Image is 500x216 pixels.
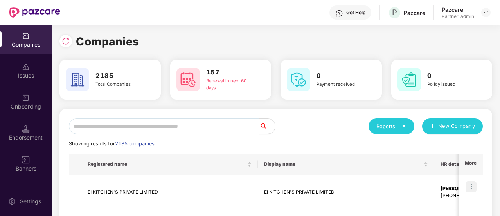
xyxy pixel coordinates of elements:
[422,118,483,134] button: plusNew Company
[287,68,310,91] img: svg+xml;base64,PHN2ZyB4bWxucz0iaHR0cDovL3d3dy53My5vcmcvMjAwMC9zdmciIHdpZHRoPSI2MCIgaGVpZ2h0PSI2MC...
[176,68,200,91] img: svg+xml;base64,PHN2ZyB4bWxucz0iaHR0cDovL3d3dy53My5vcmcvMjAwMC9zdmciIHdpZHRoPSI2MCIgaGVpZ2h0PSI2MC...
[258,175,434,210] td: EI KITCHEN'S PRIVATE LIMITED
[66,68,89,91] img: svg+xml;base64,PHN2ZyB4bWxucz0iaHR0cDovL3d3dy53My5vcmcvMjAwMC9zdmciIHdpZHRoPSI2MCIgaGVpZ2h0PSI2MC...
[88,161,246,167] span: Registered name
[62,37,70,45] img: svg+xml;base64,PHN2ZyBpZD0iUmVsb2FkLTMyeDMyIiB4bWxucz0iaHR0cDovL3d3dy53My5vcmcvMjAwMC9zdmciIHdpZH...
[404,9,425,16] div: Pazcare
[427,71,476,81] h3: 0
[69,141,156,147] span: Showing results for
[22,94,30,102] img: svg+xml;base64,PHN2ZyB3aWR0aD0iMjAiIGhlaWdodD0iMjAiIHZpZXdCb3g9IjAgMCAyMCAyMCIgZmlsbD0ibm9uZSIgeG...
[376,122,406,130] div: Reports
[95,71,144,81] h3: 2185
[115,141,156,147] span: 2185 companies.
[397,68,421,91] img: svg+xml;base64,PHN2ZyB4bWxucz0iaHR0cDovL3d3dy53My5vcmcvMjAwMC9zdmciIHdpZHRoPSI2MCIgaGVpZ2h0PSI2MC...
[76,33,139,50] h1: Companies
[317,81,365,88] div: Payment received
[264,161,422,167] span: Display name
[22,63,30,71] img: svg+xml;base64,PHN2ZyBpZD0iSXNzdWVzX2Rpc2FibGVkIiB4bWxucz0iaHR0cDovL3d3dy53My5vcmcvMjAwMC9zdmciIH...
[459,154,483,175] th: More
[442,13,474,20] div: Partner_admin
[259,118,275,134] button: search
[18,198,43,205] div: Settings
[483,9,489,16] img: svg+xml;base64,PHN2ZyBpZD0iRHJvcGRvd24tMzJ4MzIiIHhtbG5zPSJodHRwOi8vd3d3LnczLm9yZy8yMDAwL3N2ZyIgd2...
[81,154,258,175] th: Registered name
[22,32,30,40] img: svg+xml;base64,PHN2ZyBpZD0iQ29tcGFuaWVzIiB4bWxucz0iaHR0cDovL3d3dy53My5vcmcvMjAwMC9zdmciIHdpZHRoPS...
[9,7,60,18] img: New Pazcare Logo
[81,175,258,210] td: EI KITCHEN'S PRIVATE LIMITED
[22,156,30,164] img: svg+xml;base64,PHN2ZyB3aWR0aD0iMTYiIGhlaWdodD0iMTYiIHZpZXdCb3g9IjAgMCAxNiAxNiIgZmlsbD0ibm9uZSIgeG...
[95,81,144,88] div: Total Companies
[258,154,434,175] th: Display name
[430,123,435,130] span: plus
[335,9,343,17] img: svg+xml;base64,PHN2ZyBpZD0iSGVscC0zMngzMiIgeG1sbnM9Imh0dHA6Ly93d3cudzMub3JnLzIwMDAvc3ZnIiB3aWR0aD...
[259,123,275,129] span: search
[8,198,16,205] img: svg+xml;base64,PHN2ZyBpZD0iU2V0dGluZy0yMHgyMCIgeG1sbnM9Imh0dHA6Ly93d3cudzMub3JnLzIwMDAvc3ZnIiB3aW...
[317,71,365,81] h3: 0
[392,8,397,17] span: P
[401,123,406,129] span: caret-down
[427,81,476,88] div: Policy issued
[346,9,365,16] div: Get Help
[466,181,477,192] img: icon
[442,6,474,13] div: Pazcare
[206,67,255,78] h3: 157
[438,122,475,130] span: New Company
[22,125,30,133] img: svg+xml;base64,PHN2ZyB3aWR0aD0iMTQuNSIgaGVpZ2h0PSIxNC41IiB2aWV3Qm94PSIwIDAgMTYgMTYiIGZpbGw9Im5vbm...
[206,78,255,92] div: Renewal in next 60 days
